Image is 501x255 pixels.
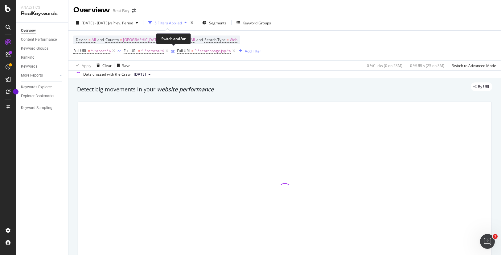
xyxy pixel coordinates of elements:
div: 0 % URLs ( 25 on 3M ) [410,63,444,68]
a: Keyword Groups [21,45,64,52]
button: [DATE] [131,71,153,78]
span: All [92,36,96,44]
button: or [171,48,175,54]
div: Save [122,63,130,68]
button: Add Filter [236,47,261,55]
span: = [120,37,122,42]
span: Device [76,37,88,42]
div: times [189,20,195,26]
a: Ranking [21,54,64,61]
span: 2025 Sep. 23rd [134,72,146,77]
span: Full URL [124,48,137,53]
button: Apply [73,61,91,70]
span: = [138,48,140,53]
div: or [171,48,175,53]
a: Overview [21,27,64,34]
span: [DATE] - [DATE] [82,20,109,26]
button: or [117,48,121,54]
a: Keywords [21,63,64,70]
div: Overview [21,27,36,34]
span: By URL [478,85,490,89]
a: Content Performance [21,36,64,43]
div: 5 Filters Applied [154,20,182,26]
span: Full URL [177,48,191,53]
span: Web [230,36,237,44]
span: 1 [493,234,498,239]
span: and [196,37,203,42]
a: Keyword Sampling [21,105,64,111]
span: = [88,37,91,42]
span: ≠ [191,48,194,53]
div: 0 % Clicks ( 0 on 23M ) [367,63,402,68]
span: Search Type [204,37,226,42]
span: and [97,37,104,42]
div: Tooltip anchor [13,89,18,94]
div: RealKeywords [21,10,63,17]
div: Overview [73,5,110,15]
div: Analytics [21,5,63,10]
div: Data crossed with the Crawl [83,72,131,77]
div: and/or [173,36,186,41]
button: Save [114,61,130,70]
button: Segments [200,18,229,28]
span: Full URL [73,48,87,53]
div: Ranking [21,54,35,61]
a: Keywords Explorer [21,84,64,90]
div: Keywords [21,63,37,70]
span: vs Prev. Period [109,20,133,26]
span: ^.*pcmcat.*$ [141,47,164,55]
div: Keywords Explorer [21,84,52,90]
button: Switch to Advanced Mode [450,61,496,70]
span: ^.*abcat.*$ [91,47,111,55]
div: Explorer Bookmarks [21,93,54,99]
a: Explorer Bookmarks [21,93,64,99]
div: Content Performance [21,36,57,43]
span: Segments [209,20,226,26]
span: [GEOGRAPHIC_DATA] [123,36,160,44]
button: 5 Filters Applied [146,18,189,28]
a: More Reports [21,72,58,79]
div: legacy label [471,82,492,91]
div: Best Buy [113,8,129,14]
div: Keyword Sampling [21,105,52,111]
span: All [191,36,195,44]
div: Keyword Groups [21,45,48,52]
span: ^.*searchpage.jsp.*$ [195,47,231,55]
div: Clear [102,63,112,68]
div: Switch to Advanced Mode [452,63,496,68]
button: Clear [94,61,112,70]
div: arrow-right-arrow-left [132,9,136,13]
span: Country [105,37,119,42]
div: Keyword Groups [243,20,271,26]
div: More Reports [21,72,43,79]
button: [DATE] - [DATE]vsPrev. Period [73,18,141,28]
div: Apply [82,63,91,68]
iframe: Intercom live chat [480,234,495,249]
span: = [88,48,90,53]
div: Add Filter [245,48,261,54]
button: Keyword Groups [234,18,273,28]
span: = [227,37,229,42]
div: or [117,48,121,53]
div: Switch [161,36,186,41]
